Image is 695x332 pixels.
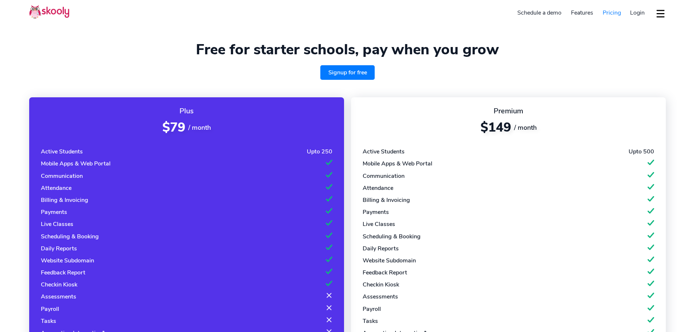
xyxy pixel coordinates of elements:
[363,233,421,241] div: Scheduling & Booking
[41,184,72,192] div: Attendance
[188,123,211,132] span: / month
[655,5,666,22] button: dropdown menu
[630,9,645,17] span: Login
[363,269,407,277] div: Feedback Report
[363,172,405,180] div: Communication
[41,305,59,313] div: Payroll
[41,106,332,116] div: Plus
[598,7,626,19] a: Pricing
[363,293,398,301] div: Assessments
[363,106,654,116] div: Premium
[41,317,56,325] div: Tasks
[363,148,405,156] div: Active Students
[41,172,83,180] div: Communication
[363,317,378,325] div: Tasks
[363,220,395,228] div: Live Classes
[363,257,416,265] div: Website Subdomain
[363,208,389,216] div: Payments
[566,7,598,19] a: Features
[363,196,410,204] div: Billing & Invoicing
[603,9,621,17] span: Pricing
[29,41,666,58] h1: Free for starter schools, pay when you grow
[41,257,94,265] div: Website Subdomain
[363,305,381,313] div: Payroll
[480,119,511,136] span: $149
[41,160,111,168] div: Mobile Apps & Web Portal
[513,7,567,19] a: Schedule a demo
[41,245,77,253] div: Daily Reports
[41,293,76,301] div: Assessments
[29,5,69,19] img: Skooly
[629,148,654,156] div: Upto 500
[307,148,332,156] div: Upto 250
[41,196,88,204] div: Billing & Invoicing
[41,148,83,156] div: Active Students
[41,220,73,228] div: Live Classes
[625,7,649,19] a: Login
[320,65,375,80] a: Signup for free
[41,208,67,216] div: Payments
[514,123,537,132] span: / month
[363,281,399,289] div: Checkin Kiosk
[41,269,85,277] div: Feedback Report
[363,245,399,253] div: Daily Reports
[162,119,185,136] span: $79
[41,233,99,241] div: Scheduling & Booking
[363,160,432,168] div: Mobile Apps & Web Portal
[41,281,77,289] div: Checkin Kiosk
[363,184,393,192] div: Attendance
